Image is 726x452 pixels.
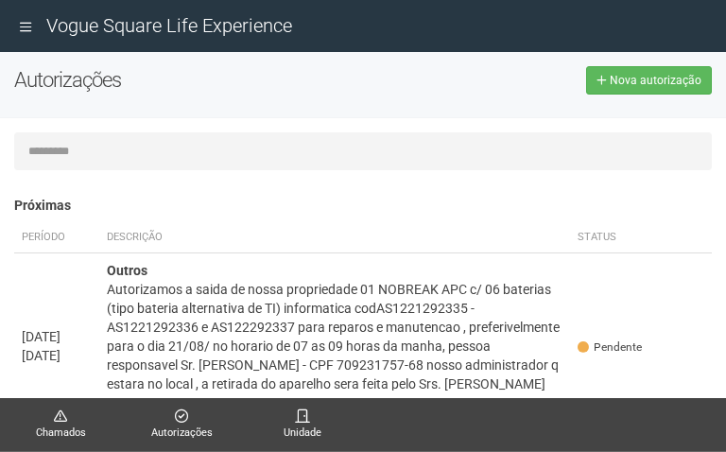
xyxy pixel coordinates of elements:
[14,222,99,253] th: Período
[107,263,147,278] strong: Outros
[14,66,349,95] h2: Autorizações
[251,409,354,442] a: Unidade
[610,74,701,87] span: Nova autorização
[251,425,354,442] span: Unidade
[578,339,642,356] span: Pendente
[14,199,712,213] h4: Próximas
[130,409,233,442] a: Autorizações
[130,425,233,442] span: Autorizações
[46,14,292,37] span: Vogue Square Life Experience
[107,280,562,412] div: Autorizamos a saida de nossa propriedade 01 NOBREAK APC c/ 06 baterias (tipo bateria alternativa ...
[586,66,712,95] a: Nova autorização
[570,222,712,253] th: Status
[9,409,112,442] a: Chamados
[9,425,112,442] span: Chamados
[22,327,92,346] div: [DATE]
[99,222,570,253] th: Descrição
[22,346,92,365] div: [DATE]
